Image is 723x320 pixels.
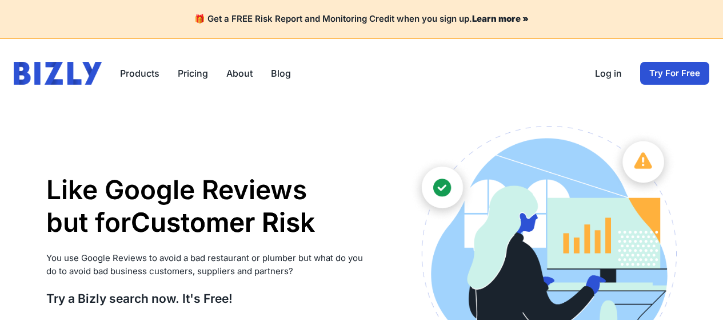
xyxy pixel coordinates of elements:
li: Supplier Risk [131,239,315,272]
a: Log in [595,66,622,80]
p: You use Google Reviews to avoid a bad restaurant or plumber but what do you do to avoid bad busin... [46,252,375,278]
h3: Try a Bizly search now. It's Free! [46,291,375,306]
a: Try For Free [640,62,709,85]
button: Products [120,66,159,80]
h4: 🎁 Get a FREE Risk Report and Monitoring Credit when you sign up. [14,14,709,25]
a: Pricing [178,66,208,80]
h1: Like Google Reviews but for [46,173,375,239]
a: About [226,66,253,80]
li: Customer Risk [131,206,315,239]
a: Blog [271,66,291,80]
a: Learn more » [472,13,529,24]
